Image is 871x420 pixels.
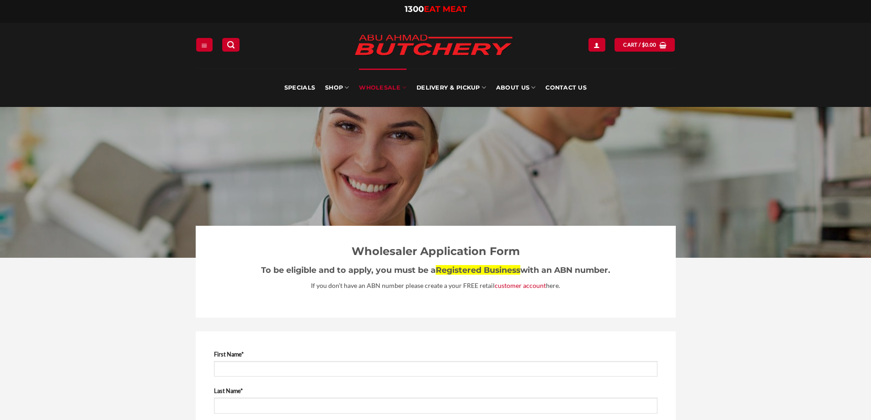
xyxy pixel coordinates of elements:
a: Specials [284,69,315,107]
strong: Registered Business [436,265,520,275]
span: EAT MEAT [424,4,467,14]
a: customer account [495,282,546,289]
img: Abu Ahmad Butchery [347,28,520,63]
a: Wholesale [359,69,406,107]
span: $ [642,41,645,49]
label: Last Name [214,386,657,395]
span: Cart / [623,41,656,49]
strong: Wholesaler Application Form [352,245,520,258]
a: About Us [496,69,535,107]
span: 1300 [405,4,424,14]
a: SHOP [325,69,349,107]
a: View cart [615,38,675,51]
a: Menu [196,38,213,51]
a: Contact Us [545,69,587,107]
a: Login [588,38,605,51]
a: Delivery & Pickup [417,69,486,107]
bdi: 0.00 [642,42,657,48]
a: Search [222,38,240,51]
a: 1300EAT MEAT [405,4,467,14]
p: If you don’t have an ABN number please create a your FREE retail here. [214,281,657,291]
label: First Name [214,350,657,359]
h3: To be eligible and to apply, you must be a with an ABN number. [214,264,657,276]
